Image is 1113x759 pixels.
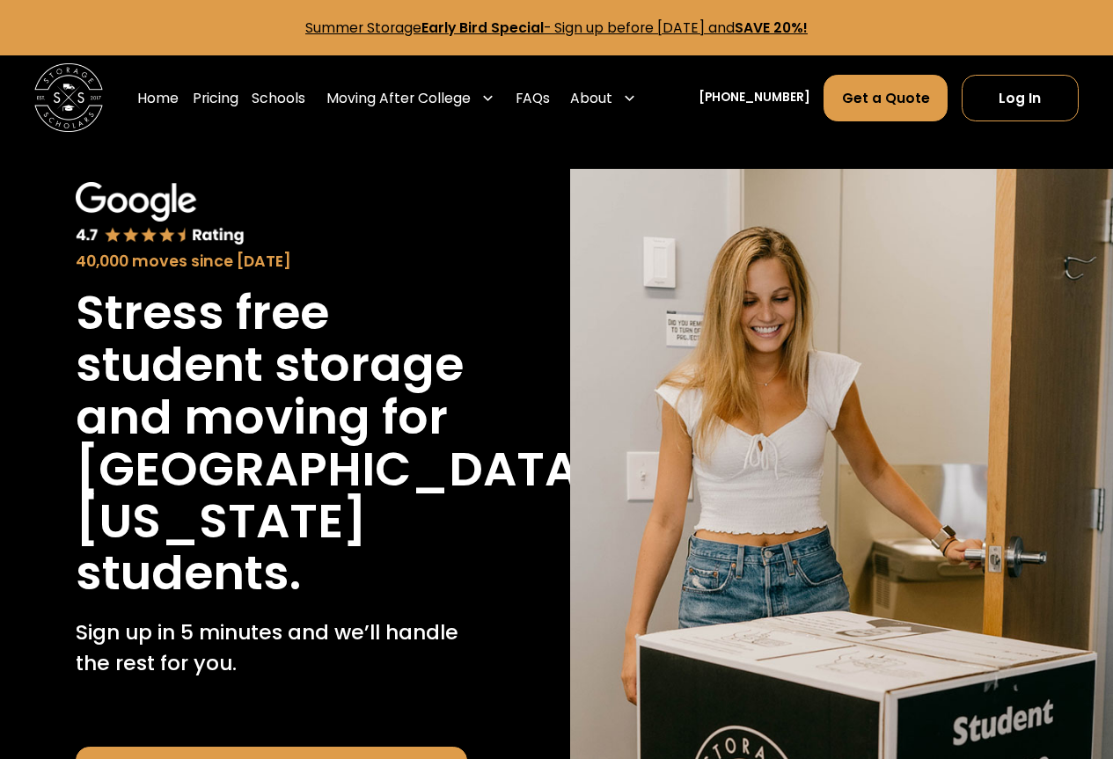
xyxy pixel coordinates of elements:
[305,18,808,37] a: Summer StorageEarly Bird Special- Sign up before [DATE] andSAVE 20%!
[563,74,643,122] div: About
[735,18,808,37] strong: SAVE 20%!
[252,74,305,122] a: Schools
[193,74,238,122] a: Pricing
[319,74,502,122] div: Moving After College
[76,287,466,442] h1: Stress free student storage and moving for
[421,18,544,37] strong: Early Bird Special
[76,547,301,599] h1: students.
[76,617,466,678] p: Sign up in 5 minutes and we’ll handle the rest for you.
[34,63,103,132] img: Storage Scholars main logo
[699,89,810,107] a: [PHONE_NUMBER]
[76,250,466,273] div: 40,000 moves since [DATE]
[76,182,245,246] img: Google 4.7 star rating
[137,74,179,122] a: Home
[824,75,948,121] a: Get a Quote
[326,88,471,108] div: Moving After College
[76,443,602,547] h1: [GEOGRAPHIC_DATA][US_STATE]
[516,74,550,122] a: FAQs
[570,88,612,108] div: About
[962,75,1079,121] a: Log In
